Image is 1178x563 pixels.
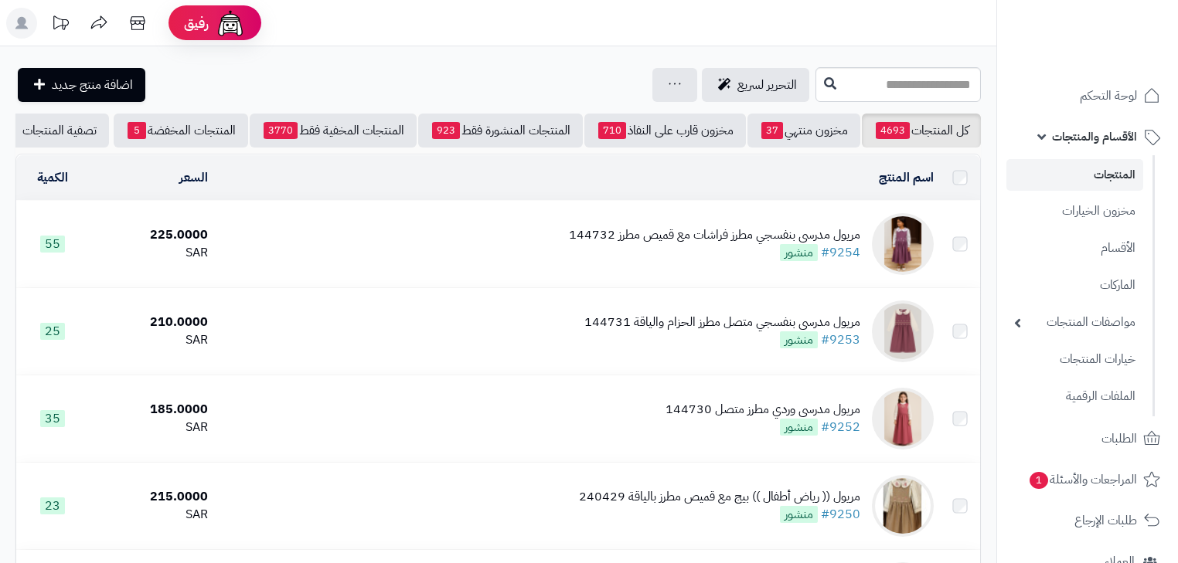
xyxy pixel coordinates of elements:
[780,506,818,523] span: منشور
[872,213,934,275] img: مريول مدرسي بنفسجي مطرز فراشات مع قميص مطرز 144732
[95,226,208,244] div: 225.0000
[780,419,818,436] span: منشور
[598,122,626,139] span: 710
[1006,159,1143,191] a: المنتجات
[821,331,860,349] a: #9253
[821,418,860,436] a: #9252
[862,114,981,148] a: كل المنتجات4693
[1006,232,1143,265] a: الأقسام
[114,114,248,148] a: المنتجات المخفضة5
[432,122,460,139] span: 923
[1073,43,1163,76] img: logo-2.png
[41,8,80,42] a: تحديثات المنصة
[584,114,746,148] a: مخزون قارب على النفاذ710
[40,323,65,340] span: 25
[95,419,208,436] div: SAR
[761,122,783,139] span: 37
[1006,343,1143,376] a: خيارات المنتجات
[1006,420,1169,457] a: الطلبات
[872,388,934,449] img: مريول مدرسي وردي مطرز متصل 144730
[872,300,934,362] img: مريول مدرسي بنفسجي متصل مطرز الحزام والياقة 144731
[1006,380,1143,413] a: الملفات الرقمية
[18,68,145,102] a: اضافة منتج جديد
[821,243,860,262] a: #9254
[876,122,910,139] span: 4693
[1074,510,1137,531] span: طلبات الإرجاع
[1028,469,1137,490] span: المراجعات والأسئلة
[128,122,146,139] span: 5
[872,475,934,537] img: مريول (( رياض أطفال )) بيج مع قميص مطرز بالياقة 240429
[1006,502,1169,539] a: طلبات الإرجاع
[40,410,65,427] span: 35
[569,226,860,244] div: مريول مدرسي بنفسجي مطرز فراشات مع قميص مطرز 144732
[95,506,208,524] div: SAR
[584,314,860,331] div: مريول مدرسي بنفسجي متصل مطرز الحزام والياقة 144731
[250,114,417,148] a: المنتجات المخفية فقط3770
[1006,306,1143,339] a: مواصفات المنتجات
[40,236,65,253] span: 55
[747,114,860,148] a: مخزون منتهي37
[40,497,65,514] span: 23
[264,122,298,139] span: 3770
[95,401,208,419] div: 185.0000
[879,168,934,187] a: اسم المنتج
[1080,85,1137,107] span: لوحة التحكم
[95,244,208,262] div: SAR
[1006,77,1169,114] a: لوحة التحكم
[702,68,809,102] a: التحرير لسريع
[666,401,860,419] div: مريول مدرسي وردي مطرز متصل 144730
[95,314,208,331] div: 210.0000
[821,505,860,524] a: #9250
[1006,269,1143,302] a: الماركات
[579,488,860,506] div: مريول (( رياض أطفال )) بيج مع قميص مطرز بالياقة 240429
[418,114,583,148] a: المنتجات المنشورة فقط923
[22,121,97,140] span: تصفية المنتجات
[1052,126,1137,148] span: الأقسام والمنتجات
[179,168,208,187] a: السعر
[95,331,208,349] div: SAR
[737,76,797,94] span: التحرير لسريع
[215,8,246,39] img: ai-face.png
[184,14,209,32] span: رفيق
[52,76,133,94] span: اضافة منتج جديد
[37,168,68,187] a: الكمية
[95,488,208,506] div: 215.0000
[1030,472,1048,489] span: 1
[1101,428,1137,449] span: الطلبات
[780,331,818,348] span: منشور
[780,244,818,261] span: منشور
[1006,461,1169,498] a: المراجعات والأسئلة1
[1006,195,1143,228] a: مخزون الخيارات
